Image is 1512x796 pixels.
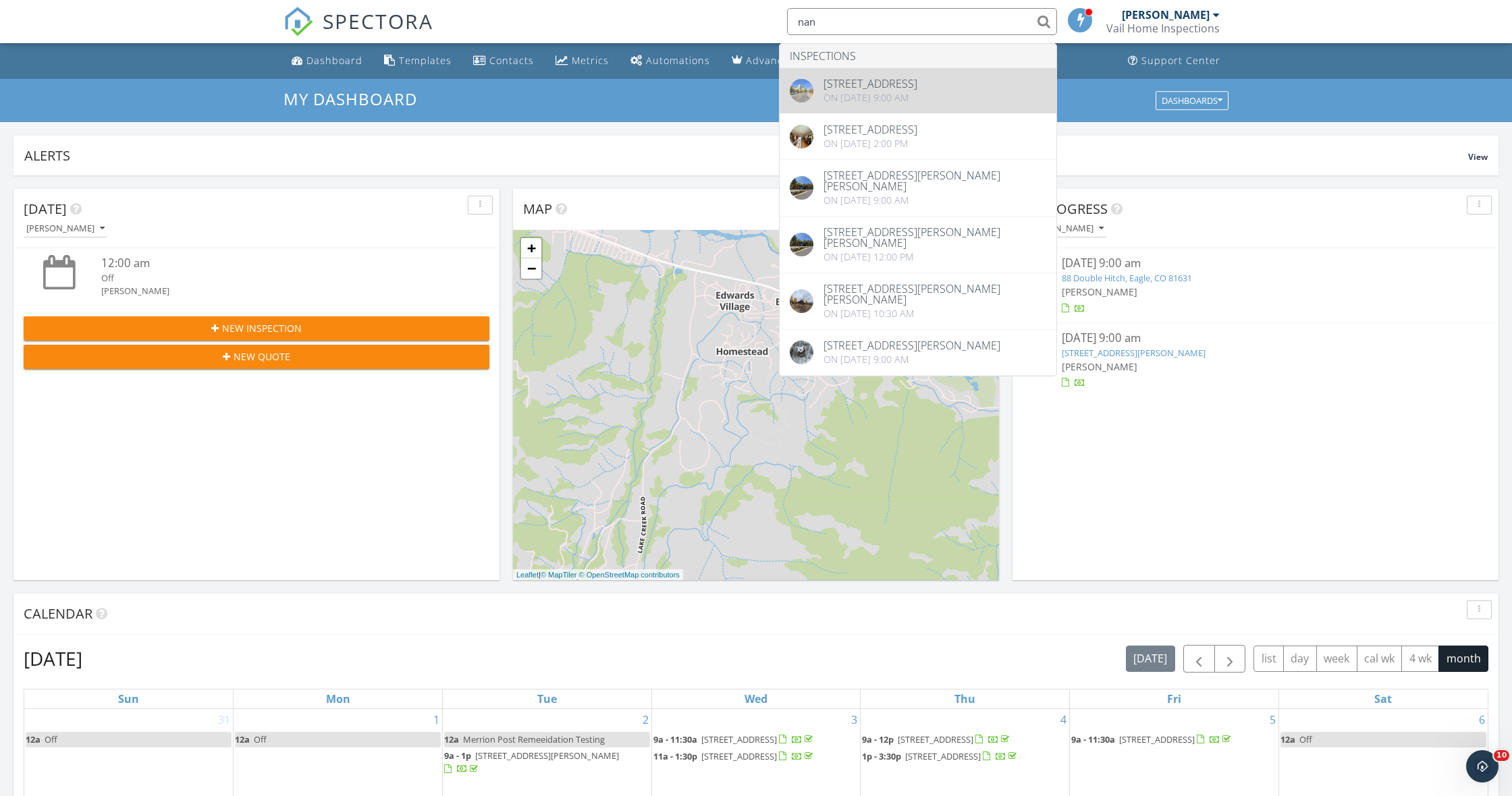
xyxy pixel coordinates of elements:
[780,160,1056,216] a: [STREET_ADDRESS][PERSON_NAME][PERSON_NAME] On [DATE] 9:00 am
[823,227,1046,248] div: [STREET_ADDRESS][PERSON_NAME][PERSON_NAME]
[1023,330,1488,390] a: [DATE] 9:00 am [STREET_ADDRESS][PERSON_NAME] [PERSON_NAME]
[1058,709,1069,731] a: Go to September 4, 2025
[1316,646,1357,672] button: week
[1494,750,1509,761] span: 10
[1183,645,1215,673] button: Previous month
[1164,689,1184,708] a: Friday
[215,709,233,731] a: Go to August 31, 2025
[101,285,451,297] div: [PERSON_NAME]
[653,749,859,765] a: 11a - 1:30p [STREET_ADDRESS]
[26,224,105,233] div: [PERSON_NAME]
[1062,360,1137,373] span: [PERSON_NAME]
[780,217,1056,273] a: [STREET_ADDRESS][PERSON_NAME][PERSON_NAME] On [DATE] 12:00 pm
[468,49,539,74] a: Contacts
[780,68,1056,113] a: [STREET_ADDRESS] On [DATE] 9:00 am
[1062,285,1137,298] span: [PERSON_NAME]
[1106,22,1220,35] div: Vail Home Inspections
[306,54,362,67] div: Dashboard
[746,54,796,67] div: Advanced
[862,733,894,745] span: 9a - 12p
[1476,709,1488,731] a: Go to September 6, 2025
[653,732,859,748] a: 9a - 11:30a [STREET_ADDRESS]
[701,733,777,745] span: [STREET_ADDRESS]
[1023,220,1106,238] button: [PERSON_NAME]
[26,733,40,745] span: 12a
[1466,750,1498,783] iframe: Intercom live chat
[790,289,813,313] img: cover.jpg
[431,709,442,731] a: Go to September 1, 2025
[283,18,433,47] a: SPECTORA
[1122,8,1210,22] div: [PERSON_NAME]
[1023,200,1108,218] span: In Progress
[1023,255,1488,315] a: [DATE] 9:00 am 88 Double Hitch, Eagle, CO 81631 [PERSON_NAME]
[283,7,313,36] img: The Best Home Inspection Software - Spectora
[323,689,353,708] a: Monday
[862,750,901,762] span: 1p - 3:30p
[823,170,1046,192] div: [STREET_ADDRESS][PERSON_NAME][PERSON_NAME]
[640,709,651,731] a: Go to September 2, 2025
[1162,96,1222,105] div: Dashboards
[823,92,917,103] div: On [DATE] 9:00 am
[823,354,1000,365] div: On [DATE] 9:00 am
[653,733,697,745] span: 9a - 11:30a
[862,733,1012,745] a: 9a - 12p [STREET_ADDRESS]
[780,330,1056,375] a: [STREET_ADDRESS][PERSON_NAME] On [DATE] 9:00 am
[823,340,1000,351] div: [STREET_ADDRESS][PERSON_NAME]
[790,176,813,200] img: cover.jpg
[323,7,433,35] span: SPECTORA
[101,272,451,285] div: Off
[523,200,552,218] span: Map
[286,49,368,74] a: Dashboard
[1126,646,1175,672] button: [DATE]
[905,750,981,762] span: [STREET_ADDRESS]
[646,54,710,67] div: Automations
[862,750,1019,762] a: 1p - 3:30p [STREET_ADDRESS]
[1372,689,1395,708] a: Saturday
[1062,330,1450,347] div: [DATE] 9:00 am
[1280,733,1295,745] span: 12a
[444,749,471,762] span: 9a - 1p
[24,220,107,238] button: [PERSON_NAME]
[516,571,539,579] a: Leaflet
[1357,646,1403,672] button: cal wk
[790,125,813,148] img: data
[790,233,813,256] img: cover.jpg
[444,749,619,774] a: 9a - 1p [STREET_ADDRESS][PERSON_NAME]
[1062,255,1450,272] div: [DATE] 9:00 am
[541,571,577,579] a: © MapTiler
[1299,733,1312,745] span: Off
[222,321,302,335] span: New Inspection
[790,79,813,103] img: streetview
[379,49,457,74] a: Templates
[24,604,92,623] span: Calendar
[823,78,917,89] div: [STREET_ADDRESS]
[1071,733,1233,745] a: 9a - 11:30a [STREET_ADDRESS]
[823,283,1046,305] div: [STREET_ADDRESS][PERSON_NAME][PERSON_NAME]
[823,195,1046,206] div: On [DATE] 9:00 am
[701,750,777,762] span: [STREET_ADDRESS]
[24,345,489,369] button: New Quote
[862,732,1068,748] a: 9a - 12p [STREET_ADDRESS]
[283,88,417,110] span: My Dashboard
[1062,272,1192,284] a: 88 Double Hitch, Eagle, CO 81631
[1062,347,1206,359] a: [STREET_ADDRESS][PERSON_NAME]
[45,733,57,745] span: Off
[1267,709,1278,731] a: Go to September 5, 2025
[579,571,680,579] a: © OpenStreetMap contributors
[898,733,973,745] span: [STREET_ADDRESS]
[653,733,815,745] a: 9a - 11:30a [STREET_ADDRESS]
[1401,646,1439,672] button: 4 wk
[1119,733,1195,745] span: [STREET_ADDRESS]
[463,733,605,745] span: Merrion Post Remeeidation Testing
[823,138,917,149] div: On [DATE] 2:00 pm
[780,114,1056,159] a: [STREET_ADDRESS] On [DATE] 2:00 pm
[521,238,541,258] a: Zoom in
[572,54,609,67] div: Metrics
[24,200,67,218] span: [DATE]
[1214,645,1246,673] button: Next month
[550,49,614,74] a: Metrics
[1156,91,1228,110] button: Dashboards
[1025,224,1104,233] div: [PERSON_NAME]
[780,273,1056,329] a: [STREET_ADDRESS][PERSON_NAME][PERSON_NAME] On [DATE] 10:30 am
[1123,49,1226,74] a: Support Center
